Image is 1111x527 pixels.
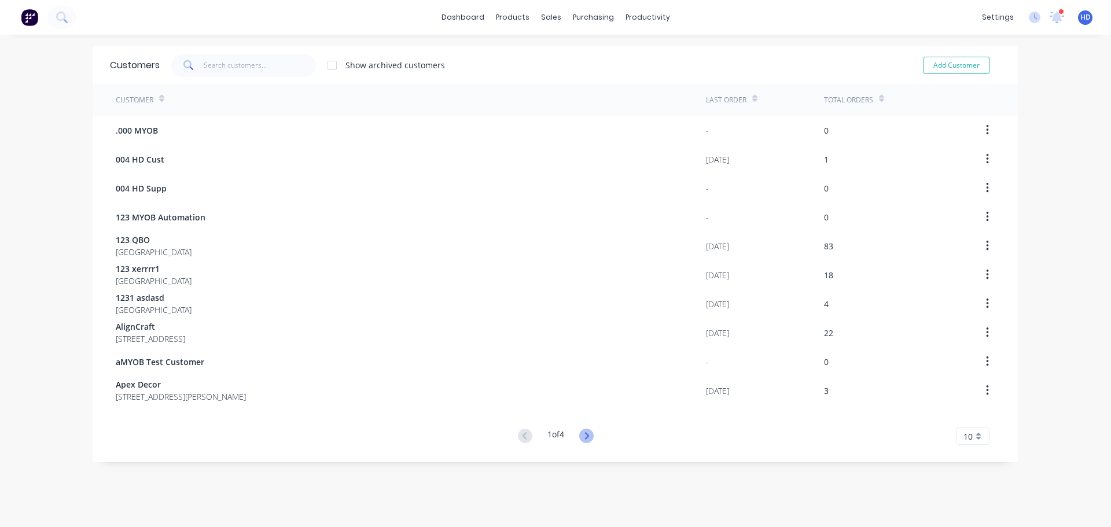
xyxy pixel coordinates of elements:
div: [DATE] [706,240,729,252]
span: 10 [963,430,973,443]
span: [STREET_ADDRESS][PERSON_NAME] [116,390,246,403]
div: settings [976,9,1020,26]
div: - [706,211,709,223]
a: dashboard [436,9,490,26]
input: Search customers... [204,54,317,77]
div: productivity [620,9,676,26]
div: sales [535,9,567,26]
span: Apex Decor [116,378,246,390]
span: 1231 asdasd [116,292,192,304]
div: [DATE] [706,385,729,397]
div: 0 [824,182,829,194]
div: 3 [824,385,829,397]
div: Show archived customers [345,59,445,71]
div: - [706,182,709,194]
div: 83 [824,240,833,252]
div: [DATE] [706,153,729,165]
div: Last Order [706,95,746,105]
button: Add Customer [924,57,989,74]
span: 004 HD Supp [116,182,167,194]
div: 1 of 4 [547,428,564,445]
span: [GEOGRAPHIC_DATA] [116,304,192,316]
div: purchasing [567,9,620,26]
div: [DATE] [706,298,729,310]
span: [GEOGRAPHIC_DATA] [116,275,192,287]
img: Factory [21,9,38,26]
span: aMYOB Test Customer [116,356,204,368]
div: [DATE] [706,269,729,281]
div: 18 [824,269,833,281]
span: 123 MYOB Automation [116,211,205,223]
span: [GEOGRAPHIC_DATA] [116,246,192,258]
div: Customers [110,58,160,72]
span: .000 MYOB [116,124,158,137]
div: - [706,124,709,137]
span: 123 QBO [116,234,192,246]
div: 0 [824,356,829,368]
div: Total Orders [824,95,873,105]
div: [DATE] [706,327,729,339]
div: 1 [824,153,829,165]
div: 4 [824,298,829,310]
span: 004 HD Cust [116,153,164,165]
span: 123 xerrrr1 [116,263,192,275]
span: HD [1080,12,1091,23]
div: 0 [824,124,829,137]
div: Customer [116,95,153,105]
div: 0 [824,211,829,223]
div: 22 [824,327,833,339]
span: [STREET_ADDRESS] [116,333,185,345]
span: AlignCraft [116,320,185,333]
div: products [490,9,535,26]
div: - [706,356,709,368]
